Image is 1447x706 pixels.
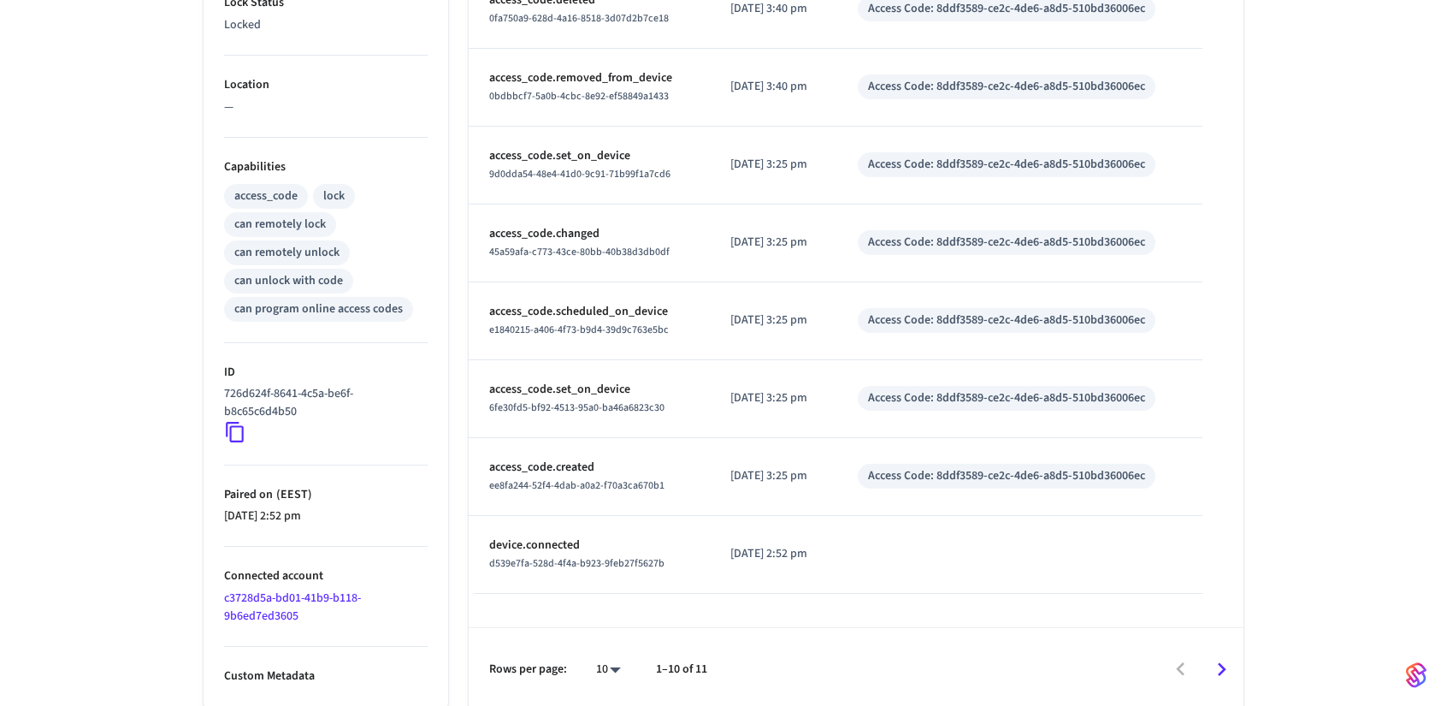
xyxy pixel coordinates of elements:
p: [DATE] 3:25 pm [730,311,817,329]
p: Locked [224,16,428,34]
p: [DATE] 3:25 pm [730,234,817,252]
span: 6fe30fd5-bf92-4513-95a0-ba46a6823c30 [489,400,664,415]
p: access_code.removed_from_device [489,69,689,87]
span: ( EEST ) [273,486,312,503]
div: can program online access codes [234,300,403,318]
p: [DATE] 3:25 pm [730,467,817,485]
div: Access Code: 8ddf3589-ce2c-4de6-a8d5-510bd36006ec [868,234,1145,252]
span: e1840215-a406-4f73-b9d4-39d9c763e5bc [489,323,669,337]
a: c3728d5a-bd01-41b9-b118-9b6ed7ed3605 [224,590,361,625]
span: 45a59afa-c773-43ce-80bb-40b38d3db0df [489,245,670,259]
img: SeamLogoGradient.69752ec5.svg [1406,662,1426,689]
div: Access Code: 8ddf3589-ce2c-4de6-a8d5-510bd36006ec [868,467,1145,485]
p: access_code.changed [489,225,689,243]
span: 0fa750a9-628d-4a16-8518-3d07d2b7ce18 [489,11,669,26]
p: [DATE] 3:25 pm [730,389,817,407]
span: ee8fa244-52f4-4dab-a0a2-f70a3ca670b1 [489,478,664,493]
div: can unlock with code [234,272,343,290]
p: Paired on [224,486,428,504]
p: device.connected [489,537,689,555]
button: Go to next page [1202,650,1242,690]
span: 9d0dda54-48e4-41d0-9c91-71b99f1a7cd6 [489,167,670,181]
p: Location [224,76,428,94]
div: can remotely unlock [234,244,340,262]
p: Connected account [224,567,428,585]
p: [DATE] 3:40 pm [730,78,817,96]
p: access_code.scheduled_on_device [489,303,689,321]
div: Access Code: 8ddf3589-ce2c-4de6-a8d5-510bd36006ec [868,389,1145,407]
p: access_code.created [489,459,689,477]
div: lock [323,187,345,205]
span: d539e7fa-528d-4f4a-b923-9feb27f5627b [489,556,664,571]
p: [DATE] 3:25 pm [730,156,817,174]
p: Rows per page: [489,661,567,679]
p: — [224,98,428,116]
div: Access Code: 8ddf3589-ce2c-4de6-a8d5-510bd36006ec [868,156,1145,174]
p: ID [224,364,428,382]
div: Access Code: 8ddf3589-ce2c-4de6-a8d5-510bd36006ec [868,78,1145,96]
span: 0bdbbcf7-5a0b-4cbc-8e92-ef58849a1433 [489,89,669,104]
div: can remotely lock [234,216,326,234]
div: 10 [588,657,629,682]
p: 1–10 of 11 [656,661,707,679]
div: access_code [234,187,298,205]
p: 726d624f-8641-4c5a-be6f-b8c65c6d4b50 [224,385,421,421]
p: access_code.set_on_device [489,381,689,399]
div: Access Code: 8ddf3589-ce2c-4de6-a8d5-510bd36006ec [868,311,1145,329]
p: access_code.set_on_device [489,147,689,165]
p: Custom Metadata [224,667,428,685]
p: [DATE] 2:52 pm [224,507,428,525]
p: [DATE] 2:52 pm [730,545,817,563]
p: Capabilities [224,158,428,176]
